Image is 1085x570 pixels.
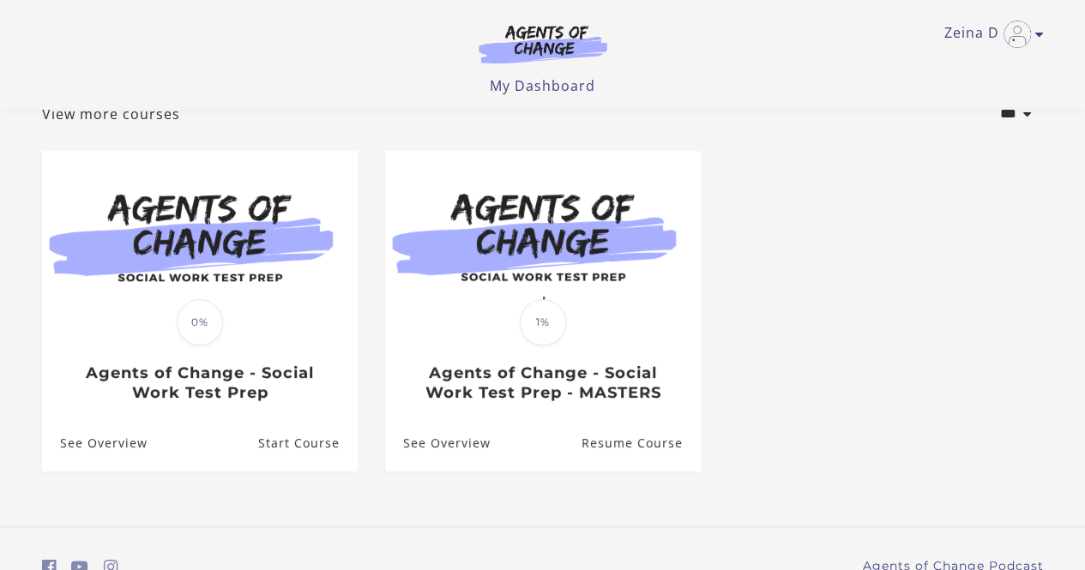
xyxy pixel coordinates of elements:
[177,299,223,345] span: 0%
[581,416,700,471] a: Agents of Change - Social Work Test Prep - MASTERS: Resume Course
[257,416,357,471] a: Agents of Change - Social Work Test Prep: Resume Course
[42,104,180,124] a: View more courses
[461,24,625,63] img: Agents of Change Logo
[520,299,566,345] span: 1%
[42,416,148,471] a: Agents of Change - Social Work Test Prep: See Overview
[490,76,595,95] a: My Dashboard
[403,363,682,402] h3: Agents of Change - Social Work Test Prep - MASTERS
[944,21,1035,48] a: Toggle menu
[385,416,491,471] a: Agents of Change - Social Work Test Prep - MASTERS: See Overview
[60,363,339,402] h3: Agents of Change - Social Work Test Prep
